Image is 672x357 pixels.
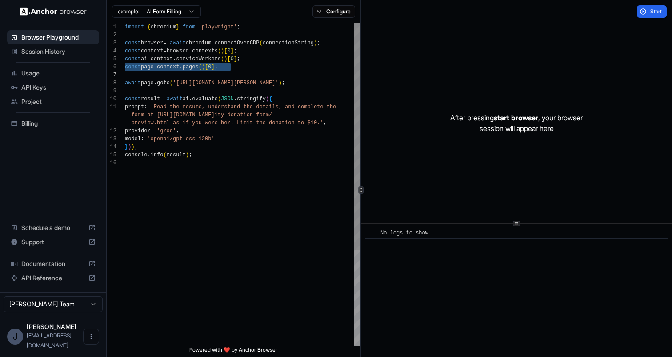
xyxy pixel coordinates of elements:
[189,346,277,357] span: Powered with ❤️ by Anchor Browser
[282,80,285,86] span: ;
[237,24,240,30] span: ;
[125,144,128,150] span: }
[173,80,279,86] span: '[URL][DOMAIN_NAME][PERSON_NAME]'
[7,235,99,249] div: Support
[107,151,116,159] div: 15
[107,47,116,55] div: 4
[21,223,85,232] span: Schedule a demo
[234,56,237,62] span: ]
[237,96,266,102] span: stringify
[221,48,224,54] span: )
[107,55,116,63] div: 5
[7,257,99,271] div: Documentation
[189,96,192,102] span: .
[107,39,116,47] div: 3
[107,63,116,71] div: 6
[151,128,154,134] span: :
[107,103,116,111] div: 11
[151,104,311,110] span: 'Read the resume, understand the details, and comp
[205,64,208,70] span: [
[135,144,138,150] span: ;
[221,56,224,62] span: (
[266,96,269,102] span: (
[183,24,196,30] span: from
[107,95,116,103] div: 10
[125,96,141,102] span: const
[141,64,154,70] span: page
[151,152,164,158] span: info
[141,48,163,54] span: context
[211,40,214,46] span: .
[27,323,76,330] span: Jenya Shvetsov
[21,69,96,78] span: Usage
[125,64,141,70] span: const
[183,64,199,70] span: pages
[21,97,96,106] span: Project
[231,48,234,54] span: ]
[125,128,151,134] span: provider
[107,23,116,31] div: 1
[450,112,583,134] p: After pressing , your browser session will appear here
[7,95,99,109] div: Project
[157,80,170,86] span: goto
[237,56,240,62] span: ;
[147,24,150,30] span: {
[189,152,192,158] span: ;
[107,71,116,79] div: 7
[131,144,134,150] span: )
[125,48,141,54] span: const
[151,56,173,62] span: context
[170,80,173,86] span: (
[107,159,116,167] div: 16
[147,136,214,142] span: 'openai/gpt-oss-120b'
[141,96,160,102] span: result
[215,64,218,70] span: ;
[192,48,218,54] span: contexts
[186,152,189,158] span: )
[107,87,116,95] div: 9
[131,112,214,118] span: form at [URL][DOMAIN_NAME]
[7,116,99,131] div: Billing
[279,80,282,86] span: )
[21,259,85,268] span: Documentation
[125,40,141,46] span: const
[260,40,263,46] span: (
[125,24,144,30] span: import
[215,112,272,118] span: ity-donation-form/
[202,64,205,70] span: )
[27,332,72,349] span: jenya@joon.co
[163,152,166,158] span: (
[151,24,176,30] span: chromium
[7,66,99,80] div: Usage
[199,64,202,70] span: (
[107,135,116,143] div: 13
[7,44,99,59] div: Session History
[179,64,182,70] span: .
[20,7,87,16] img: Anchor Logo
[141,56,147,62] span: ai
[7,221,99,235] div: Schedule a demo
[224,48,227,54] span: [
[176,128,179,134] span: ,
[21,238,85,246] span: Support
[125,152,147,158] span: console
[312,5,356,18] button: Configure
[154,64,157,70] span: =
[21,47,96,56] span: Session History
[291,120,323,126] span: n to $10.'
[234,96,237,102] span: .
[125,80,141,86] span: await
[227,48,230,54] span: 0
[131,120,291,126] span: preview.html as if you were her. Limit the donatio
[144,104,147,110] span: :
[314,40,317,46] span: )
[147,56,150,62] span: =
[21,83,96,92] span: API Keys
[263,40,314,46] span: connectionString
[323,120,326,126] span: ,
[224,56,227,62] span: )
[170,40,186,46] span: await
[167,152,186,158] span: result
[176,24,179,30] span: }
[183,96,189,102] span: ai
